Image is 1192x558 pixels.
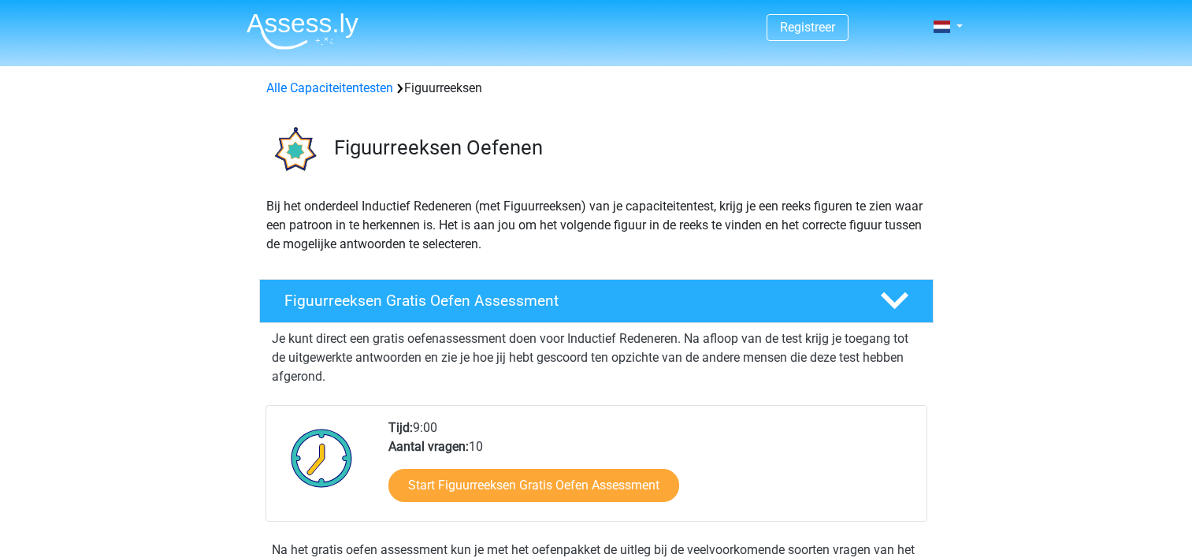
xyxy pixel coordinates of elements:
div: 9:00 10 [377,418,926,521]
p: Bij het onderdeel Inductief Redeneren (met Figuurreeksen) van je capaciteitentest, krijg je een r... [266,197,926,254]
a: Figuurreeksen Gratis Oefen Assessment [253,279,940,323]
div: Figuurreeksen [260,79,933,98]
p: Je kunt direct een gratis oefenassessment doen voor Inductief Redeneren. Na afloop van de test kr... [272,329,921,386]
h3: Figuurreeksen Oefenen [334,136,921,160]
h4: Figuurreeksen Gratis Oefen Assessment [284,292,855,310]
img: Klok [282,418,362,497]
img: figuurreeksen [260,117,327,184]
a: Start Figuurreeksen Gratis Oefen Assessment [388,469,679,502]
b: Aantal vragen: [388,439,469,454]
a: Registreer [780,20,835,35]
img: Assessly [247,13,358,50]
a: Alle Capaciteitentesten [266,80,393,95]
b: Tijd: [388,420,413,435]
